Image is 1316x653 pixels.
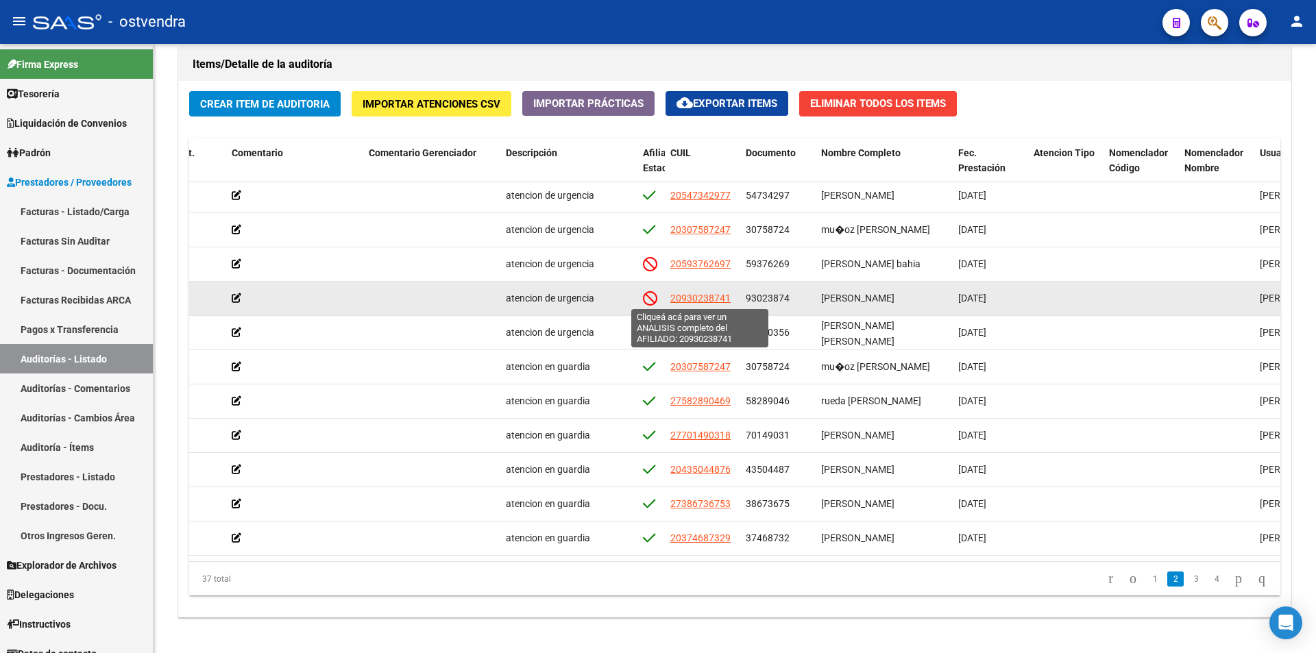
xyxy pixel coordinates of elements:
[746,258,790,269] span: 59376269
[7,587,74,602] span: Delegaciones
[1109,147,1168,174] span: Nomenclador Código
[677,95,693,111] mat-icon: cloud_download
[506,498,590,509] span: atencion en guardia
[670,361,731,372] span: 20307587247
[1147,571,1163,587] a: 1
[643,147,677,174] span: Afiliado Estado
[958,258,986,269] span: [DATE]
[522,91,655,116] button: Importar Prácticas
[506,327,594,338] span: atencion de urgencia
[1260,147,1293,158] span: Usuario
[746,532,790,543] span: 37468732
[1034,147,1095,158] span: Atencion Tipo
[1028,138,1104,199] datatable-header-cell: Atencion Tipo
[821,258,921,269] span: [PERSON_NAME] bahia
[740,138,816,199] datatable-header-cell: Documento
[821,224,930,235] span: mu�oz [PERSON_NAME]
[1102,571,1119,587] a: go to first page
[1188,571,1204,587] a: 3
[637,138,665,199] datatable-header-cell: Afiliado Estado
[506,293,594,304] span: atencion de urgencia
[746,224,790,235] span: 30758724
[1186,567,1206,591] li: page 3
[506,361,590,372] span: atencion en guardia
[810,97,946,110] span: Eliminar Todos los Items
[816,138,953,199] datatable-header-cell: Nombre Completo
[670,532,731,543] span: 20374687329
[746,327,790,338] span: 53990356
[200,98,330,110] span: Crear Item de Auditoria
[1206,567,1227,591] li: page 4
[958,498,986,509] span: [DATE]
[665,138,740,199] datatable-header-cell: CUIL
[958,224,986,235] span: [DATE]
[677,97,777,110] span: Exportar Items
[7,116,127,131] span: Liquidación de Convenios
[1145,567,1165,591] li: page 1
[1269,606,1302,639] div: Open Intercom Messenger
[821,293,894,304] span: [PERSON_NAME]
[746,361,790,372] span: 30758724
[193,53,1277,75] h1: Items/Detalle de la auditoría
[189,91,341,116] button: Crear Item de Auditoria
[363,138,500,199] datatable-header-cell: Comentario Gerenciador
[670,258,731,269] span: 20593762697
[226,138,363,199] datatable-header-cell: Comentario
[670,498,731,509] span: 27386736753
[746,190,790,201] span: 54734297
[821,147,901,158] span: Nombre Completo
[1123,571,1143,587] a: go to previous page
[670,147,691,158] span: CUIL
[821,320,894,347] span: [PERSON_NAME] [PERSON_NAME]
[670,395,731,406] span: 27582890469
[746,430,790,441] span: 70149031
[506,147,557,158] span: Descripción
[746,293,790,304] span: 93023874
[1165,567,1186,591] li: page 2
[821,361,930,372] span: mu�oz [PERSON_NAME]
[958,293,986,304] span: [DATE]
[7,86,60,101] span: Tesorería
[232,147,283,158] span: Comentario
[506,532,590,543] span: atencion en guardia
[500,138,637,199] datatable-header-cell: Descripción
[7,145,51,160] span: Padrón
[799,91,957,116] button: Eliminar Todos los Items
[1104,138,1179,199] datatable-header-cell: Nomenclador Código
[821,464,894,475] span: [PERSON_NAME]
[958,464,986,475] span: [DATE]
[506,190,594,201] span: atencion de urgencia
[958,327,986,338] span: [DATE]
[506,430,590,441] span: atencion en guardia
[363,98,500,110] span: Importar Atenciones CSV
[746,395,790,406] span: 58289046
[108,7,186,37] span: - ostvendra
[958,532,986,543] span: [DATE]
[533,97,644,110] span: Importar Prácticas
[7,57,78,72] span: Firma Express
[821,430,894,441] span: [PERSON_NAME]
[11,13,27,29] mat-icon: menu
[746,464,790,475] span: 43504487
[1208,571,1225,587] a: 4
[1167,571,1184,587] a: 2
[670,190,731,201] span: 20547342977
[670,327,731,338] span: 20539903560
[506,224,594,235] span: atencion de urgencia
[958,147,1006,174] span: Fec. Prestación
[746,147,796,158] span: Documento
[506,395,590,406] span: atencion en guardia
[369,147,476,158] span: Comentario Gerenciador
[670,224,731,235] span: 20307587247
[670,464,731,475] span: 20435044876
[821,395,921,406] span: rueda [PERSON_NAME]
[506,258,594,269] span: atencion de urgencia
[821,498,894,509] span: [PERSON_NAME]
[1179,138,1254,199] datatable-header-cell: Nomenclador Nombre
[7,558,117,573] span: Explorador de Archivos
[670,430,731,441] span: 27701490318
[821,532,894,543] span: [PERSON_NAME]
[958,395,986,406] span: [DATE]
[958,361,986,372] span: [DATE]
[953,138,1028,199] datatable-header-cell: Fec. Prestación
